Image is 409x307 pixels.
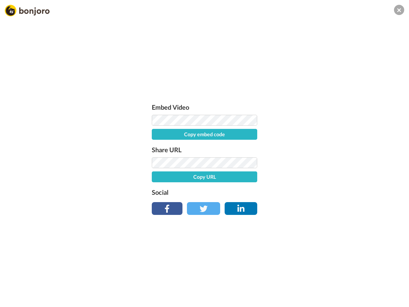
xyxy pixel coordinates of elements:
[152,171,257,182] button: Copy URL
[152,187,257,197] label: Social
[152,145,257,155] label: Share URL
[152,129,257,140] button: Copy embed code
[5,5,50,16] img: Bonjoro Logo
[152,102,257,112] label: Embed Video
